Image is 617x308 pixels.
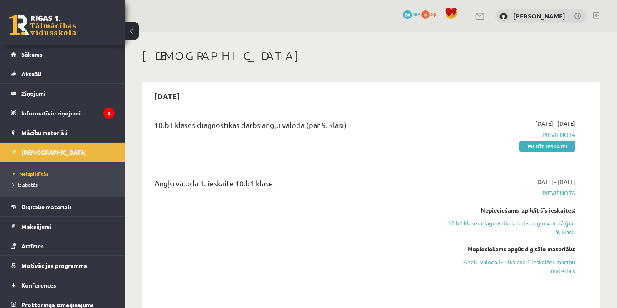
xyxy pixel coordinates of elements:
a: Ziņojumi [11,84,115,103]
span: Atzīmes [21,242,44,250]
a: 0 xp [421,10,441,17]
a: Neizpildītās [13,170,117,178]
span: Sākums [21,50,43,58]
span: Aktuāli [21,70,41,78]
a: Atzīmes [11,236,115,255]
legend: Ziņojumi [21,84,115,103]
span: Motivācijas programma [21,262,87,269]
span: Digitālie materiāli [21,203,71,210]
a: [DEMOGRAPHIC_DATA] [11,143,115,162]
span: Pievienota [443,189,575,198]
a: Sākums [11,45,115,64]
div: Nepieciešams apgūt digitālo materiālu: [443,245,575,253]
a: Rīgas 1. Tālmācības vidusskola [9,15,76,35]
a: Maksājumi [11,217,115,236]
span: Konferences [21,281,56,289]
img: Aleksejs Hivričs [499,13,508,21]
a: Angļu valoda I - 10.klase 1.ieskaites mācību materiāls [443,258,575,275]
div: Nepieciešams izpildīt šīs ieskaites: [443,206,575,215]
a: Aktuāli [11,64,115,83]
h1: [DEMOGRAPHIC_DATA] [142,49,600,63]
a: Digitālie materiāli [11,197,115,216]
div: Angļu valoda 1. ieskaite 10.b1 klase [154,178,431,193]
a: Mācību materiāli [11,123,115,142]
span: [DATE] - [DATE] [535,178,575,186]
a: [PERSON_NAME] [513,12,565,20]
a: Informatīvie ziņojumi2 [11,103,115,123]
span: 0 [421,10,430,19]
div: 10.b1 klases diagnostikas darbs angļu valodā (par 9. klasi) [154,119,431,135]
span: xp [431,10,436,17]
a: Pildīt ieskaiti [519,141,575,152]
a: 84 mP [403,10,420,17]
h2: [DATE] [146,86,188,106]
span: 84 [403,10,412,19]
a: Konferences [11,275,115,295]
span: Izlabotās [13,181,38,188]
a: 10.b1 klases diagnostikas darbs angļu valodā (par 9. klasi) [443,219,575,236]
legend: Informatīvie ziņojumi [21,103,115,123]
span: Pievienota [443,130,575,139]
span: mP [413,10,420,17]
i: 2 [103,108,115,119]
legend: Maksājumi [21,217,115,236]
a: Motivācijas programma [11,256,115,275]
span: Neizpildītās [13,170,49,177]
span: Mācību materiāli [21,129,68,136]
a: Izlabotās [13,181,117,188]
span: [DEMOGRAPHIC_DATA] [21,148,87,156]
span: [DATE] - [DATE] [535,119,575,128]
